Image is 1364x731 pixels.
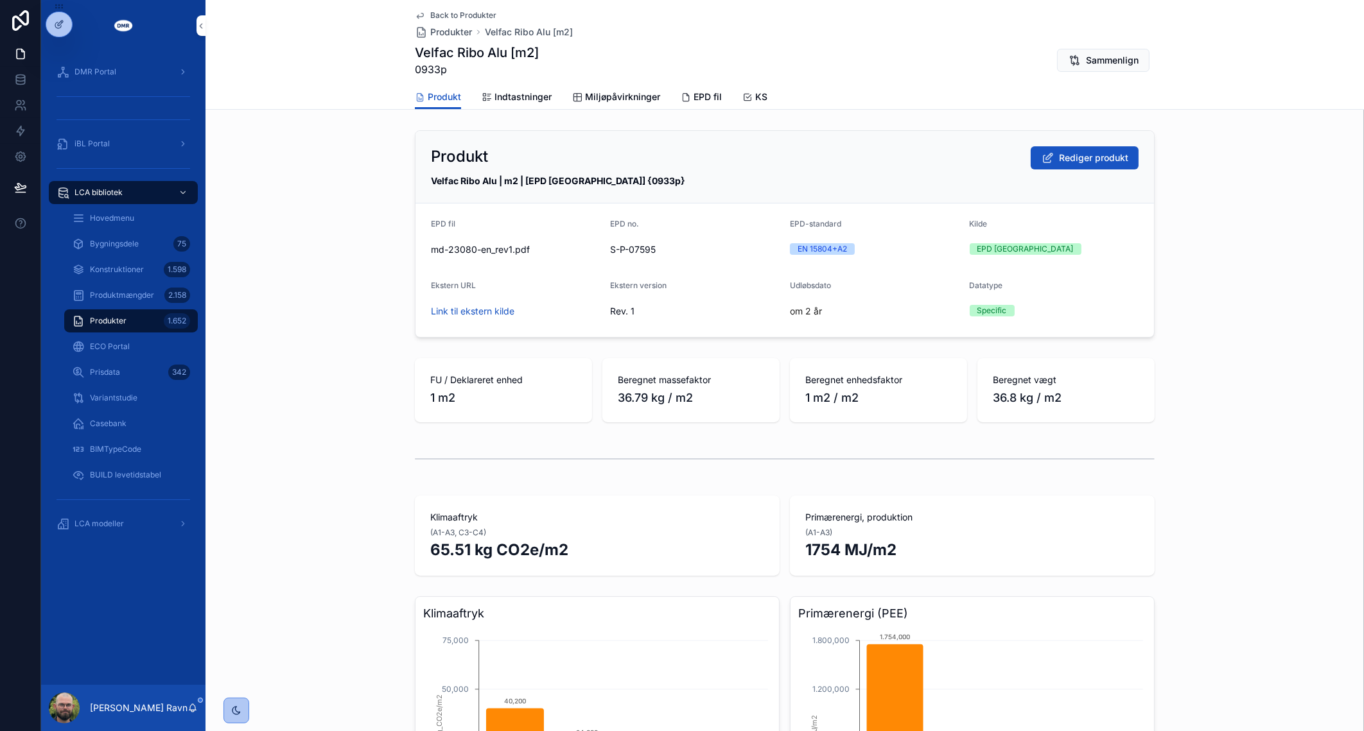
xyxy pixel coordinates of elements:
[164,288,190,303] div: 2.158
[618,374,764,386] span: Beregnet massefaktor
[431,280,476,290] span: Ekstern URL
[742,85,767,111] a: KS
[790,280,831,290] span: Udløbsdato
[618,389,764,407] span: 36.79 kg / m2
[64,412,198,435] a: Casebank
[798,605,1146,623] h3: Primærenergi (PEE)
[90,367,120,377] span: Prisdata
[805,511,1139,524] span: Primærenergi, produktion
[977,305,1007,316] div: Specific
[90,239,139,249] span: Bygningsdele
[41,51,205,552] div: scrollable content
[805,374,952,386] span: Beregnet enhedsfaktor
[977,243,1074,255] div: EPD [GEOGRAPHIC_DATA]
[430,539,764,560] h2: 65.51 kg CO2e/m2
[431,305,514,316] a: Link til ekstern kilde
[790,305,822,318] p: om 2 år
[90,701,188,714] p: [PERSON_NAME] Ravn
[694,90,722,103] span: EPD fil
[993,374,1139,386] span: Beregnet vægt
[415,62,539,77] span: 0933p
[805,539,1139,560] h2: 1754 MJ/m2
[430,26,472,39] span: Produkter
[90,418,127,429] span: Casebank
[90,290,154,300] span: Produktmængder
[49,512,198,535] a: LCA modeller
[812,635,850,645] tspan: 1.800,000
[64,284,198,307] a: Produktmængder2.158
[430,389,577,407] span: 1 m2
[168,365,190,380] div: 342
[611,305,780,318] span: Rev. 1
[64,438,198,461] a: BIMTypeCode
[74,519,124,529] span: LCA modeller
[90,264,144,275] span: Konstruktioner
[442,635,469,645] tspan: 75,000
[49,181,198,204] a: LCA bibliotek
[798,243,847,255] div: EN 15804+A2
[64,258,198,281] a: Konstruktioner1.598
[64,207,198,230] a: Hovedmenu
[113,15,134,36] img: App logo
[512,243,530,256] span: .pdf
[90,316,127,326] span: Produkter
[572,85,660,111] a: Miljøpåvirkninger
[790,219,841,228] span: EPD-standard
[970,219,988,228] span: Kilde
[1031,146,1139,169] button: Rediger produkt
[90,470,161,480] span: BUILD levetidstabel
[585,90,660,103] span: Miljøpåvirkninger
[431,175,685,186] strong: Velfac Ribo Alu | m2 | [EPD [GEOGRAPHIC_DATA]] {0933p}
[49,60,198,83] a: DMR Portal
[64,386,198,409] a: Variantstudie
[90,213,134,223] span: Hovedmenu
[880,633,910,641] text: 1.754,000
[805,528,832,538] span: (A1-A3)
[90,393,137,403] span: Variantstudie
[74,139,110,149] span: iBL Portal
[164,313,190,329] div: 1.652
[74,187,123,198] span: LCA bibliotek
[64,361,198,384] a: Prisdata342
[504,697,526,705] text: 40,200
[64,232,198,255] a: Bygningsdele75
[755,90,767,103] span: KS
[431,243,512,256] span: md-23080-en_rev1
[611,243,780,256] span: S-P-07595
[415,10,496,21] a: Back to Produkter
[64,335,198,358] a: ECO Portal
[611,219,640,228] span: EPD no.
[430,374,577,386] span: FU / Deklareret enhed
[494,90,552,103] span: Indtastninger
[431,219,455,228] span: EPD fil
[428,90,461,103] span: Produkt
[415,85,461,110] a: Produkt
[681,85,722,111] a: EPD fil
[164,262,190,277] div: 1.598
[430,10,496,21] span: Back to Produkter
[415,44,539,62] h1: Velfac Ribo Alu [m2]
[812,684,850,694] tspan: 1.200,000
[423,605,771,623] h3: Klimaaftryk
[49,132,198,155] a: iBL Portal
[90,444,141,454] span: BIMTypeCode
[415,26,472,39] a: Produkter
[993,389,1139,407] span: 36.8 kg / m2
[485,26,573,39] a: Velfac Ribo Alu [m2]
[1057,49,1150,72] button: Sammenlign
[805,389,952,407] span: 1 m2 / m2
[611,280,667,290] span: Ekstern version
[430,511,764,524] span: Klimaaftryk
[64,463,198,486] a: BUILD levetidstabel
[970,280,1003,290] span: Datatype
[64,309,198,332] a: Produkter1.652
[482,85,552,111] a: Indtastninger
[430,528,486,538] span: (A1-A3, C3-C4)
[1059,151,1128,164] span: Rediger produkt
[431,146,488,167] h2: Produkt
[74,67,116,77] span: DMR Portal
[442,684,469,694] tspan: 50,000
[1086,54,1139,67] span: Sammenlign
[173,236,190,252] div: 75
